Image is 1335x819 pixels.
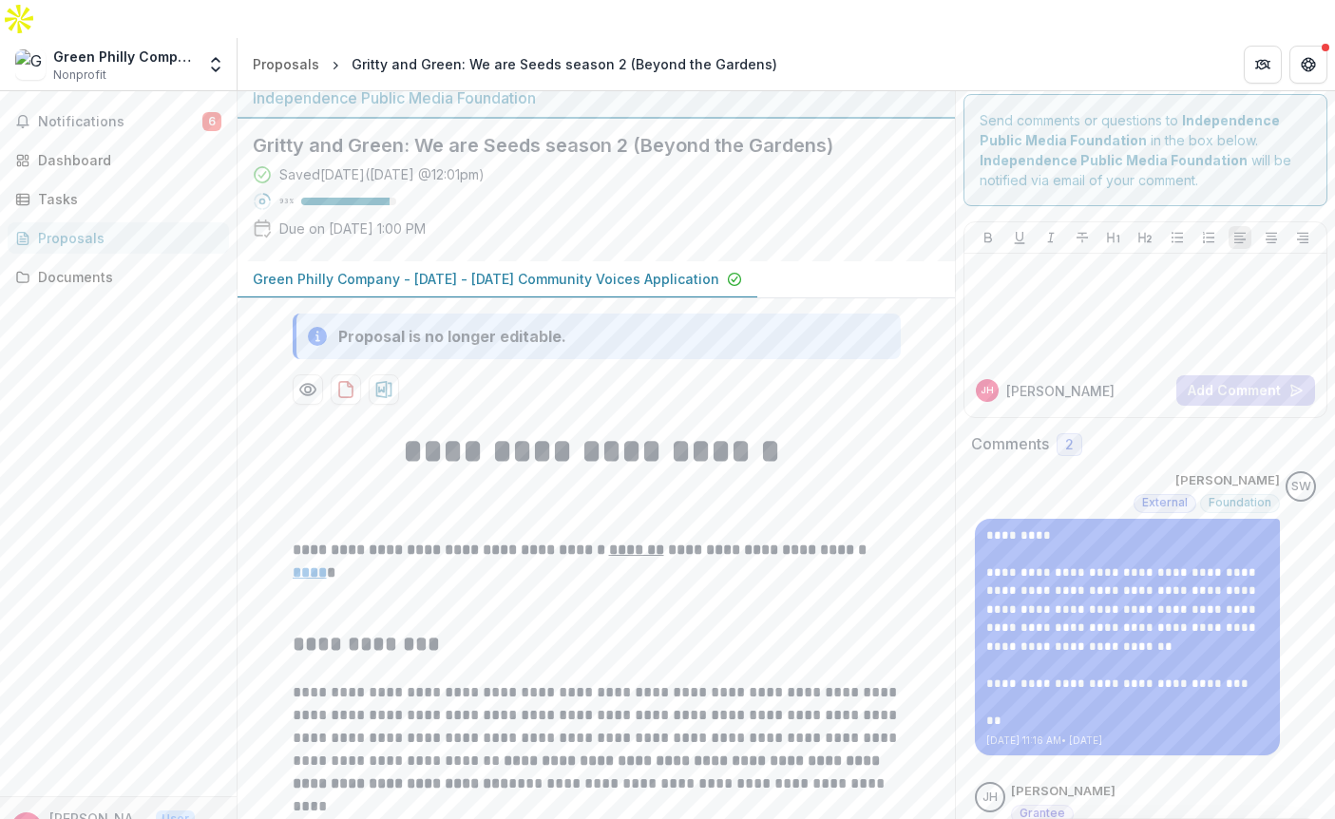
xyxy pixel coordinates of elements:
[245,50,785,78] nav: breadcrumb
[202,112,221,131] span: 6
[15,49,46,80] img: Green Philly Company
[293,374,323,405] button: Preview b2c75b5a-d44e-44c5-b4a0-48ef755f299d-0.pdf
[1176,375,1315,406] button: Add Comment
[1291,226,1314,249] button: Align Right
[982,791,998,804] div: Julie Hancher
[279,195,294,208] p: 93 %
[253,86,940,109] div: Independence Public Media Foundation
[352,54,777,74] div: Gritty and Green: We are Seeds season 2 (Beyond the Gardens)
[253,54,319,74] div: Proposals
[253,269,719,289] p: Green Philly Company - [DATE] - [DATE] Community Voices Application
[8,222,229,254] a: Proposals
[202,46,229,84] button: Open entity switcher
[1209,496,1271,509] span: Foundation
[1134,226,1156,249] button: Heading 2
[1065,437,1074,453] span: 2
[245,50,327,78] a: Proposals
[963,94,1327,206] div: Send comments or questions to in the box below. will be notified via email of your comment.
[8,106,229,137] button: Notifications6
[279,164,485,184] div: Saved [DATE] ( [DATE] @ 12:01pm )
[1071,226,1094,249] button: Strike
[1244,46,1282,84] button: Partners
[1197,226,1220,249] button: Ordered List
[980,152,1248,168] strong: Independence Public Media Foundation
[38,189,214,209] div: Tasks
[8,183,229,215] a: Tasks
[981,386,994,395] div: Julie Hancher
[331,374,361,405] button: download-proposal
[1011,782,1116,801] p: [PERSON_NAME]
[279,219,426,238] p: Due on [DATE] 1:00 PM
[1166,226,1189,249] button: Bullet List
[1006,381,1115,401] p: [PERSON_NAME]
[1291,481,1311,493] div: Sherella Williams
[977,226,1000,249] button: Bold
[1175,471,1280,490] p: [PERSON_NAME]
[8,261,229,293] a: Documents
[38,150,214,170] div: Dashboard
[38,228,214,248] div: Proposals
[986,733,1268,748] p: [DATE] 11:16 AM • [DATE]
[38,267,214,287] div: Documents
[53,67,106,84] span: Nonprofit
[253,134,909,157] h2: Gritty and Green: We are Seeds season 2 (Beyond the Gardens)
[1102,226,1125,249] button: Heading 1
[1142,496,1188,509] span: External
[1289,46,1327,84] button: Get Help
[1229,226,1251,249] button: Align Left
[1039,226,1062,249] button: Italicize
[369,374,399,405] button: download-proposal
[8,144,229,176] a: Dashboard
[1260,226,1283,249] button: Align Center
[338,325,566,348] div: Proposal is no longer editable.
[971,435,1049,453] h2: Comments
[53,47,195,67] div: Green Philly Company
[1008,226,1031,249] button: Underline
[38,114,202,130] span: Notifications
